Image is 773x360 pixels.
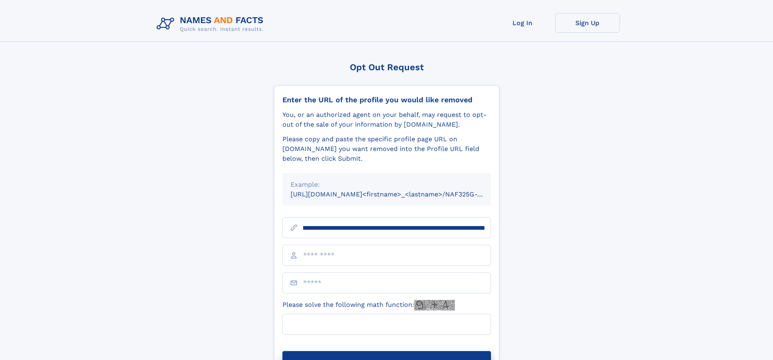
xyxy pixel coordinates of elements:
[282,110,491,129] div: You, or an authorized agent on your behalf, may request to opt-out of the sale of your informatio...
[282,95,491,104] div: Enter the URL of the profile you would like removed
[555,13,620,33] a: Sign Up
[490,13,555,33] a: Log In
[282,134,491,164] div: Please copy and paste the specific profile page URL on [DOMAIN_NAME] you want removed into the Pr...
[282,300,455,310] label: Please solve the following math function:
[291,190,506,198] small: [URL][DOMAIN_NAME]<firstname>_<lastname>/NAF325G-xxxxxxxx
[291,180,483,190] div: Example:
[274,62,500,72] div: Opt Out Request
[153,13,270,35] img: Logo Names and Facts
